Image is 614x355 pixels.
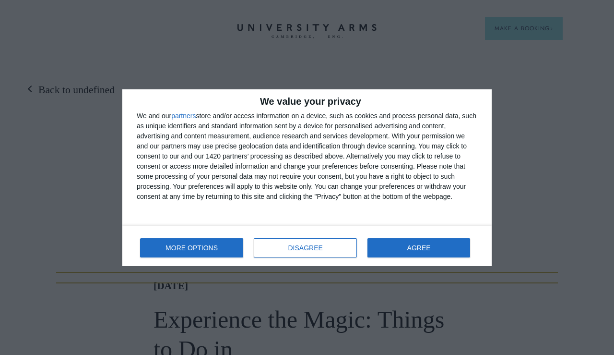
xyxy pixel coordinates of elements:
[288,245,323,251] span: DISAGREE
[137,97,477,106] h2: We value your privacy
[254,238,357,257] button: DISAGREE
[367,238,470,257] button: AGREE
[407,245,431,251] span: AGREE
[140,238,243,257] button: MORE OPTIONS
[122,89,492,266] div: qc-cmp2-ui
[165,245,218,251] span: MORE OPTIONS
[171,112,196,119] button: partners
[137,111,477,202] div: We and our store and/or access information on a device, such as cookies and process personal data...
